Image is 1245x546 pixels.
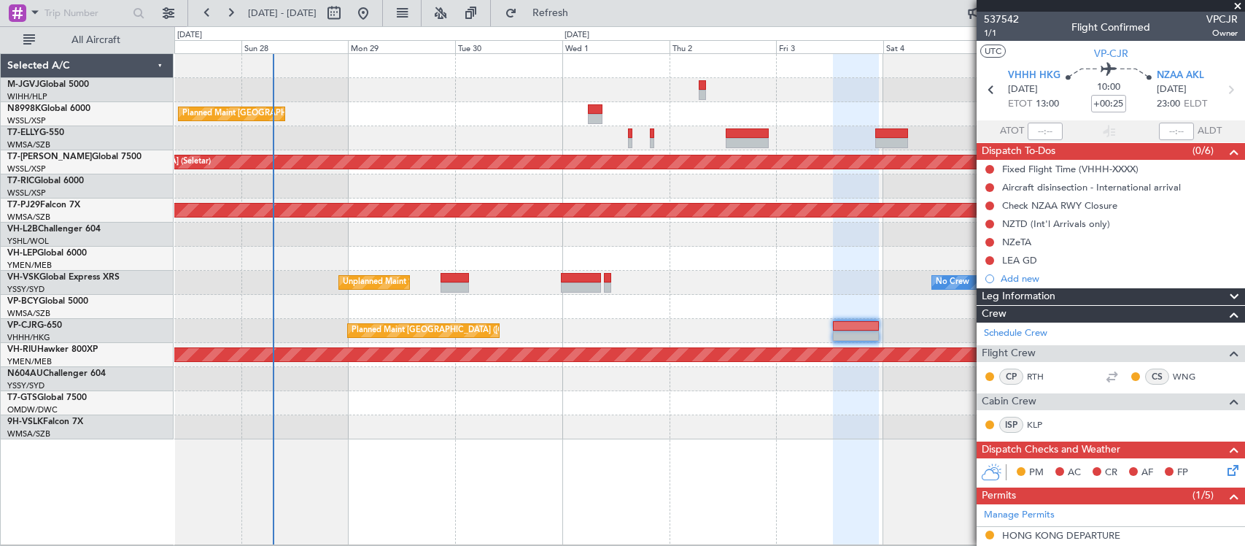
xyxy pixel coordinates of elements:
[7,225,101,234] a: VH-L2BChallenger 604
[7,284,44,295] a: YSSY/SYD
[7,369,106,378] a: N604AUChallenger 604
[1192,143,1214,158] span: (0/6)
[7,153,141,161] a: T7-[PERSON_NAME]Global 7500
[7,80,89,89] a: M-JGVJGlobal 5000
[182,103,426,125] div: Planned Maint [GEOGRAPHIC_DATA] ([GEOGRAPHIC_DATA] Intl)
[984,12,1019,27] span: 537542
[984,27,1019,39] span: 1/1
[1141,466,1153,480] span: AF
[1157,69,1204,83] span: NZAA AKL
[1206,27,1238,39] span: Owner
[7,345,37,354] span: VH-RIU
[1036,97,1059,112] span: 13:00
[1002,163,1139,175] div: Fixed Flight Time (VHHH-XXXX)
[7,393,87,402] a: T7-GTSGlobal 7500
[7,236,49,247] a: YSHL/WOL
[7,369,43,378] span: N604AU
[7,273,39,282] span: VH-VSK
[1157,97,1180,112] span: 23:00
[1184,97,1207,112] span: ELDT
[7,164,46,174] a: WSSL/XSP
[565,29,589,42] div: [DATE]
[1029,466,1044,480] span: PM
[7,177,84,185] a: T7-RICGlobal 6000
[7,380,44,391] a: YSSY/SYD
[7,418,43,426] span: 9H-VSLK
[343,272,522,293] div: Unplanned Maint Sydney ([PERSON_NAME] Intl)
[7,80,39,89] span: M-JGVJ
[7,201,40,209] span: T7-PJ29
[982,143,1055,160] span: Dispatch To-Dos
[7,321,37,330] span: VP-CJR
[498,1,586,25] button: Refresh
[1002,529,1120,542] div: HONG KONG DEPARTURE
[7,356,52,367] a: YMEN/MEB
[177,29,202,42] div: [DATE]
[1028,123,1063,140] input: --:--
[7,428,50,439] a: WMSA/SZB
[883,40,990,53] div: Sat 4
[7,225,38,234] span: VH-L2B
[7,332,50,343] a: VHHH/HKG
[982,442,1120,458] span: Dispatch Checks and Weather
[7,273,120,282] a: VH-VSKGlobal Express XRS
[44,2,128,24] input: Trip Number
[1105,466,1117,480] span: CR
[1002,181,1181,193] div: Aircraft disinsection - International arrival
[7,128,64,137] a: T7-ELLYG-550
[982,488,1016,504] span: Permits
[1008,69,1060,83] span: VHHH HKG
[7,201,80,209] a: T7-PJ29Falcon 7X
[1145,369,1169,385] div: CS
[1002,254,1037,266] div: LEA GD
[984,508,1055,523] a: Manage Permits
[999,369,1023,385] div: CP
[7,249,87,258] a: VH-LEPGlobal 6000
[1002,236,1031,248] div: NZeTA
[7,104,41,113] span: N8998K
[1177,466,1188,480] span: FP
[1001,272,1238,285] div: Add new
[1206,12,1238,27] span: VPCJR
[7,128,39,137] span: T7-ELLY
[455,40,562,53] div: Tue 30
[1008,97,1032,112] span: ETOT
[999,417,1023,433] div: ISP
[982,345,1036,362] span: Flight Crew
[7,393,37,402] span: T7-GTS
[38,35,154,45] span: All Aircraft
[1157,82,1187,97] span: [DATE]
[7,418,83,426] a: 9H-VSLKFalcon 7X
[7,139,50,150] a: WMSA/SZB
[562,40,670,53] div: Wed 1
[7,308,50,319] a: WMSA/SZB
[936,272,969,293] div: No Crew
[982,393,1036,410] span: Cabin Crew
[980,45,1006,58] button: UTC
[7,321,62,330] a: VP-CJRG-650
[352,320,595,342] div: Planned Maint [GEOGRAPHIC_DATA] ([GEOGRAPHIC_DATA] Intl)
[982,306,1007,323] span: Crew
[1071,20,1150,35] div: Flight Confirmed
[520,8,581,18] span: Refresh
[1000,124,1024,139] span: ATOT
[241,40,349,53] div: Sun 28
[7,153,92,161] span: T7-[PERSON_NAME]
[776,40,883,53] div: Fri 3
[7,104,90,113] a: N8998KGlobal 6000
[348,40,455,53] div: Mon 29
[1027,418,1060,431] a: KLP
[7,249,37,258] span: VH-LEP
[982,288,1055,305] span: Leg Information
[7,115,46,126] a: WSSL/XSP
[1173,370,1206,383] a: WNG
[670,40,777,53] div: Thu 2
[1068,466,1081,480] span: AC
[7,404,58,415] a: OMDW/DWC
[1002,199,1117,212] div: Check NZAA RWY Closure
[1192,488,1214,503] span: (1/5)
[1008,82,1038,97] span: [DATE]
[248,7,317,20] span: [DATE] - [DATE]
[1002,218,1110,230] div: NZTD (Int'l Arrivals only)
[7,297,39,306] span: VP-BCY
